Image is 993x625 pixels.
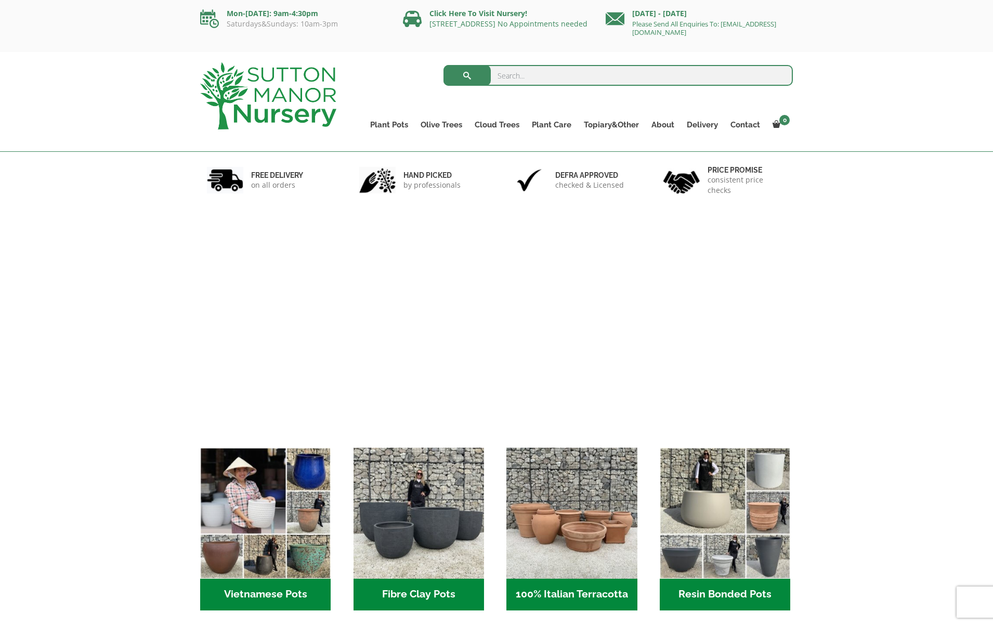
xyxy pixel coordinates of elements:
p: by professionals [403,180,461,190]
img: Home - 6E921A5B 9E2F 4B13 AB99 4EF601C89C59 1 105 c [200,448,331,578]
img: 3.jpg [511,167,547,193]
h2: Vietnamese Pots [200,579,331,611]
a: Contact [724,118,766,132]
p: Saturdays&Sundays: 10am-3pm [200,20,387,28]
a: Visit product category Vietnamese Pots [200,448,331,610]
a: [STREET_ADDRESS] No Appointments needed [429,19,587,29]
img: 2.jpg [359,167,396,193]
h2: Resin Bonded Pots [660,579,790,611]
h2: 100% Italian Terracotta [506,579,637,611]
h6: hand picked [403,171,461,180]
h6: Defra approved [555,171,624,180]
img: Home - 1B137C32 8D99 4B1A AA2F 25D5E514E47D 1 105 c [506,448,637,578]
a: About [645,118,681,132]
a: Plant Care [526,118,578,132]
img: 1.jpg [207,167,243,193]
a: Visit product category Fibre Clay Pots [354,448,484,610]
a: Please Send All Enquiries To: [EMAIL_ADDRESS][DOMAIN_NAME] [632,19,776,37]
a: Visit product category Resin Bonded Pots [660,448,790,610]
input: Search... [443,65,793,86]
a: Delivery [681,118,724,132]
a: Click Here To Visit Nursery! [429,8,527,18]
span: 0 [779,115,790,125]
h6: Price promise [708,165,787,175]
img: Home - 8194B7A3 2818 4562 B9DD 4EBD5DC21C71 1 105 c 1 [354,448,484,578]
p: consistent price checks [708,175,787,196]
p: checked & Licensed [555,180,624,190]
a: Visit product category 100% Italian Terracotta [506,448,637,610]
img: Home - 67232D1B A461 444F B0F6 BDEDC2C7E10B 1 105 c [660,448,790,578]
a: Plant Pots [364,118,414,132]
a: Topiary&Other [578,118,645,132]
a: Cloud Trees [468,118,526,132]
h6: FREE DELIVERY [251,171,303,180]
p: Mon-[DATE]: 9am-4:30pm [200,7,387,20]
p: [DATE] - [DATE] [606,7,793,20]
p: on all orders [251,180,303,190]
img: 4.jpg [663,164,700,196]
img: logo [200,62,336,129]
a: Olive Trees [414,118,468,132]
h2: Fibre Clay Pots [354,579,484,611]
a: 0 [766,118,793,132]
